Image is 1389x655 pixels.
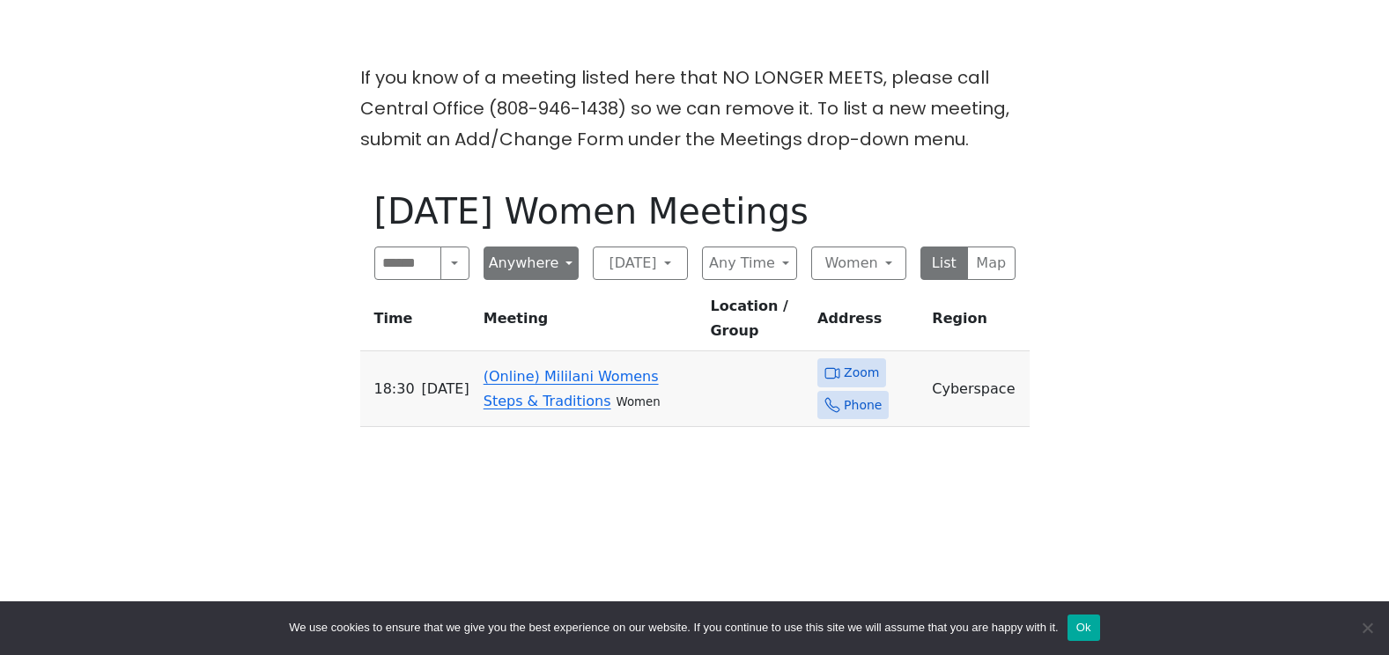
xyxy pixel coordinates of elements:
button: Any Time [702,247,797,280]
th: Time [360,294,477,351]
th: Meeting [477,294,704,351]
span: No [1358,619,1376,637]
span: Zoom [844,362,879,384]
button: Map [967,247,1016,280]
h1: [DATE] Women Meetings [374,190,1016,232]
small: Women [617,395,661,408]
th: Location / Group [703,294,810,351]
input: Search [374,247,442,280]
button: Search [440,247,469,280]
th: Region [925,294,1029,351]
span: We use cookies to ensure that we give you the best experience on our website. If you continue to ... [289,619,1058,637]
th: Address [810,294,925,351]
button: Anywhere [484,247,579,280]
button: Ok [1068,615,1100,641]
span: 18:30 [374,377,415,401]
button: [DATE] [593,247,688,280]
span: [DATE] [422,377,469,401]
a: (Online) Mililani Womens Steps & Traditions [484,368,659,409]
p: If you know of a meeting listed here that NO LONGER MEETS, please call Central Office (808-946-14... [360,63,1030,155]
span: Phone [844,394,882,416]
button: Women [811,247,906,280]
button: List [920,247,969,280]
td: Cyberspace [925,351,1029,427]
